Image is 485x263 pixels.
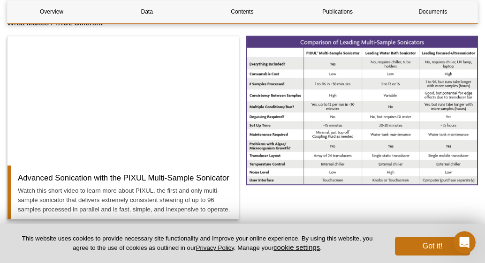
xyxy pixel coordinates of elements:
a: Overview [8,0,96,23]
p: Watch this short video to learn more about PIXUL, the first and only multi-sample sonicator that ... [18,186,232,214]
a: Privacy Policy [196,244,234,251]
h3: Advanced Sonication with the PIXUL Multi-Sample Sonicator [18,165,239,184]
iframe: Intercom live chat [453,231,476,254]
p: This website uses cookies to provide necessary site functionality and improve your online experie... [15,234,379,252]
a: Documents [389,0,477,23]
a: Publications [294,0,382,23]
button: cookie settings [273,243,320,251]
img: PIXUL sonication comparison [246,36,478,185]
button: Got it! [395,237,470,255]
a: Data [103,0,191,23]
a: Contents [198,0,286,23]
iframe: Advanced Sonication with the PIXUL Multi-Sample Sonicator [8,36,239,166]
